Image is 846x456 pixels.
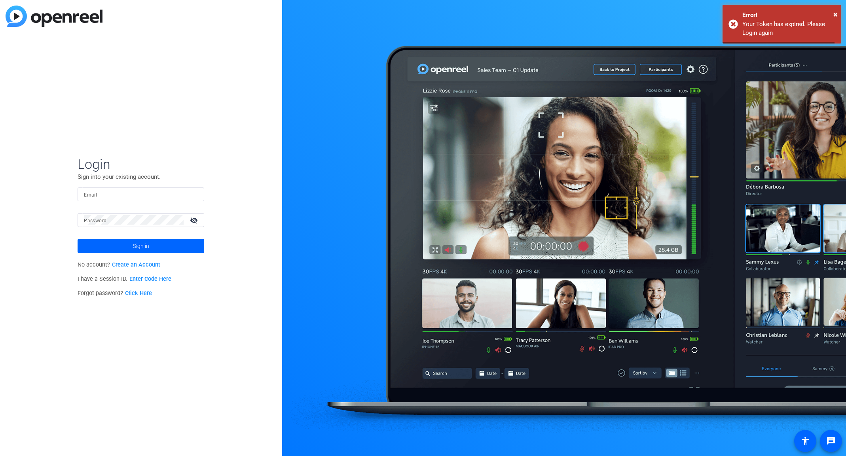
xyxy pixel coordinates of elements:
[742,11,835,20] div: Error!
[78,239,204,253] button: Sign in
[6,6,102,27] img: blue-gradient.svg
[78,290,152,297] span: Forgot password?
[78,156,204,172] span: Login
[188,191,194,197] img: npw-badge-icon-locked.svg
[125,290,152,297] a: Click Here
[84,189,198,199] input: Enter Email Address
[800,436,810,446] mat-icon: accessibility
[833,8,838,20] button: Close
[742,20,835,38] div: Your Token has expired. Please Login again
[78,276,171,282] span: I have a Session ID.
[174,217,180,223] img: npw-badge-icon-locked.svg
[826,436,836,446] mat-icon: message
[833,9,838,19] span: ×
[129,276,171,282] a: Enter Code Here
[133,236,149,256] span: Sign in
[112,261,160,268] a: Create an Account
[84,192,97,198] mat-label: Email
[185,214,204,226] mat-icon: visibility_off
[84,218,106,223] mat-label: Password
[78,172,204,181] p: Sign into your existing account.
[78,261,160,268] span: No account?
